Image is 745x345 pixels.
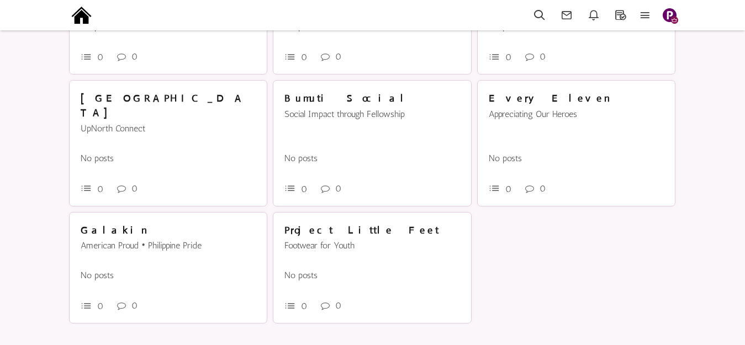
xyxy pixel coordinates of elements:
span: 0 [131,51,138,62]
span: 0 [540,51,546,62]
span: 0 [97,52,103,62]
span: 0 [301,301,307,311]
a: Bumuti Social [284,93,409,104]
span: 0 [505,52,511,62]
span: Galakin [81,224,145,236]
a: Galakin [81,225,145,236]
span: Every Eleven [489,92,608,104]
img: Slide1.png [663,8,677,22]
span: 0 [97,184,103,194]
a: [GEOGRAPHIC_DATA] [81,93,246,119]
span: 0 [301,184,307,194]
a: Every Eleven [489,93,608,104]
span: [GEOGRAPHIC_DATA] [81,92,246,119]
span: 0 [335,51,341,62]
span: 0 [540,183,546,194]
span: Bumuti Social [284,92,409,104]
span: 0 [301,52,307,62]
span: Project Little Feet [284,224,439,236]
span: 0 [97,301,103,311]
span: 0 [335,300,341,311]
span: 0 [131,300,138,311]
span: 0 [131,183,138,194]
span: 0 [505,184,511,194]
span: 0 [335,183,341,194]
a: Project Little Feet [284,225,439,236]
img: output-onlinepngtools%20-%202025-09-15T191211.976.png [69,3,94,28]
